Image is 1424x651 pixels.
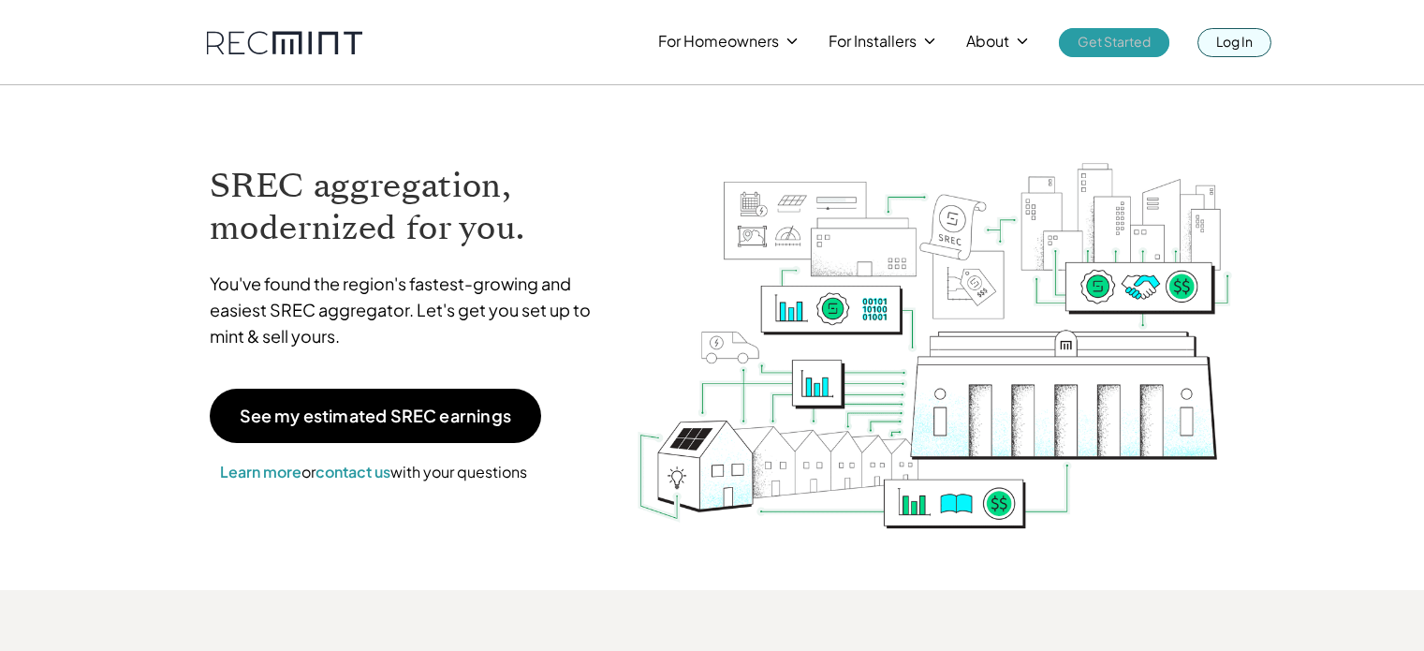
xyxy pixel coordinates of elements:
[636,113,1233,534] img: RECmint value cycle
[658,28,779,54] p: For Homeowners
[240,407,511,424] p: See my estimated SREC earnings
[1059,28,1169,57] a: Get Started
[1216,28,1253,54] p: Log In
[220,462,301,481] a: Learn more
[210,389,541,443] a: See my estimated SREC earnings
[210,460,537,484] p: or with your questions
[316,462,390,481] a: contact us
[829,28,917,54] p: For Installers
[1197,28,1271,57] a: Log In
[210,271,609,349] p: You've found the region's fastest-growing and easiest SREC aggregator. Let's get you set up to mi...
[210,165,609,249] h1: SREC aggregation, modernized for you.
[966,28,1009,54] p: About
[1078,28,1151,54] p: Get Started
